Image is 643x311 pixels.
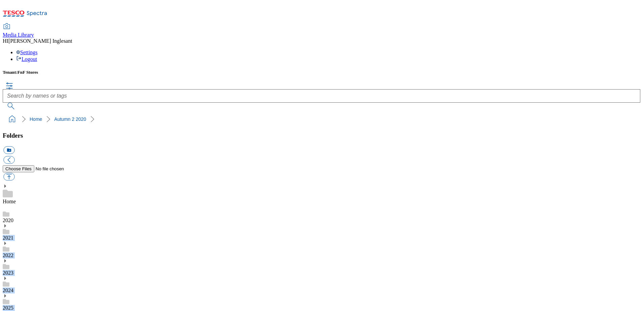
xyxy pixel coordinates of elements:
span: Media Library [3,32,34,38]
a: 2023 [3,270,13,276]
a: Home [3,199,16,204]
a: Logout [16,56,37,62]
a: 2021 [3,235,13,241]
span: [PERSON_NAME] Inglesant [8,38,72,44]
a: 2024 [3,287,13,293]
a: Home [30,116,42,122]
nav: breadcrumb [3,113,640,126]
span: FnF Stores [17,70,38,75]
span: HI [3,38,8,44]
a: Media Library [3,24,34,38]
a: 2025 [3,305,13,311]
input: Search by names or tags [3,89,640,103]
a: home [7,114,17,125]
a: Autumn 2 2020 [54,116,86,122]
a: 2020 [3,217,13,223]
h3: Folders [3,132,640,139]
a: 2022 [3,252,13,258]
a: Settings [16,49,38,55]
h5: Tenant: [3,70,640,75]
